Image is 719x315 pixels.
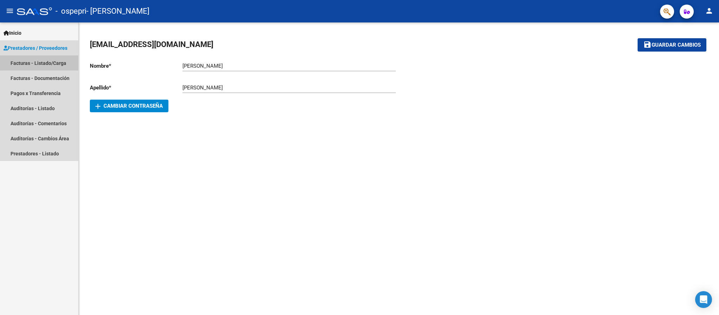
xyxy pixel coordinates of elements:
button: Guardar cambios [638,38,706,51]
p: Nombre [90,62,182,70]
span: Prestadores / Proveedores [4,44,67,52]
mat-icon: add [94,102,102,110]
mat-icon: menu [6,7,14,15]
span: - [PERSON_NAME] [86,4,149,19]
mat-icon: save [643,40,652,49]
span: - ospepri [55,4,86,19]
button: Cambiar Contraseña [90,100,168,112]
div: Open Intercom Messenger [695,291,712,308]
span: Guardar cambios [652,42,701,48]
span: Inicio [4,29,21,37]
mat-icon: person [705,7,713,15]
span: [EMAIL_ADDRESS][DOMAIN_NAME] [90,40,213,49]
p: Apellido [90,84,182,92]
span: Cambiar Contraseña [95,103,163,109]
